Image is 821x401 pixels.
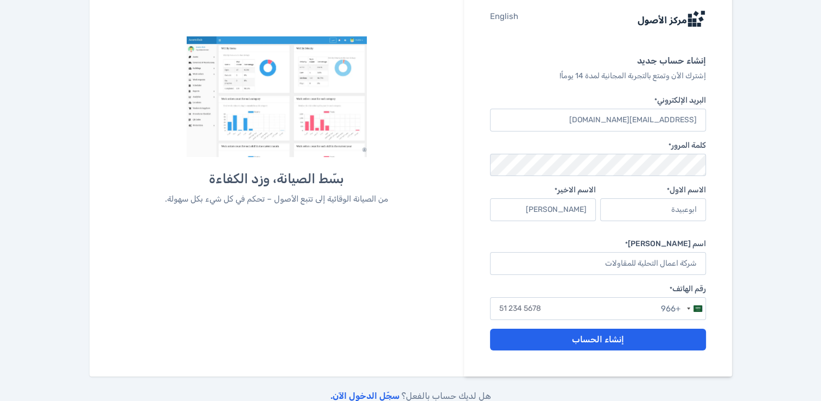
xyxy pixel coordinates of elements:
h6: إنشاء حساب جديد [490,54,705,68]
a: English [490,10,518,28]
label: البريد الإلكتروني [490,95,705,106]
img: مركز الأصول [187,36,367,157]
img: logo-img [637,10,706,28]
label: رقم الهاتف [490,284,705,295]
input: 51 234 5678 [490,297,705,320]
div: +966 [661,303,680,315]
h5: بسّط الصيانة، وزد الكفاءة [127,170,427,187]
p: إشترك الأن وتمتع بالتجربة المجانية لمدة 14 يوماً! [490,70,705,82]
p: من الصيانة الوقائية إلى تتبع الأصول – تحكم في كل شيء بكل سهولة. [127,193,427,205]
label: اسم [PERSON_NAME] [490,239,705,250]
button: Selected country [661,298,705,319]
label: الاسم الاخير [490,185,596,196]
a: سجّل الدخول الآن. [330,391,399,401]
label: الاسم الاول [600,185,706,196]
button: إنشاء الحساب [490,329,705,350]
label: كلمة المرور [669,140,706,152]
